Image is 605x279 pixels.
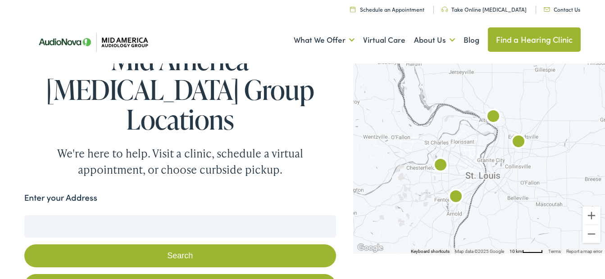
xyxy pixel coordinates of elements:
[509,249,522,254] span: 10 km
[294,23,355,57] a: What We Offer
[544,7,550,12] img: utility icon
[482,107,504,128] div: AudioNova
[24,45,336,134] h1: Mid America [MEDICAL_DATA] Group Locations
[430,155,451,177] div: AudioNova
[414,23,455,57] a: About Us
[24,215,336,238] input: Enter your address or zip code
[363,23,405,57] a: Virtual Care
[441,7,448,12] img: utility icon
[582,225,600,243] button: Zoom out
[445,187,467,208] div: AudioNova
[24,191,97,204] label: Enter your Address
[24,244,336,267] button: Search
[355,242,385,254] img: Google
[441,5,527,13] a: Take Online [MEDICAL_DATA]
[36,145,324,178] div: We're here to help. Visit a clinic, schedule a virtual appointment, or choose curbside pickup.
[548,249,561,254] a: Terms (opens in new tab)
[508,132,529,153] div: AudioNova
[350,6,355,12] img: utility icon
[566,249,602,254] a: Report a map error
[455,249,504,254] span: Map data ©2025 Google
[582,207,600,225] button: Zoom in
[464,23,479,57] a: Blog
[411,248,450,255] button: Keyboard shortcuts
[350,5,424,13] a: Schedule an Appointment
[507,247,546,254] button: Map Scale: 10 km per 42 pixels
[355,242,385,254] a: Open this area in Google Maps (opens a new window)
[488,27,581,52] a: Find a Hearing Clinic
[544,5,580,13] a: Contact Us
